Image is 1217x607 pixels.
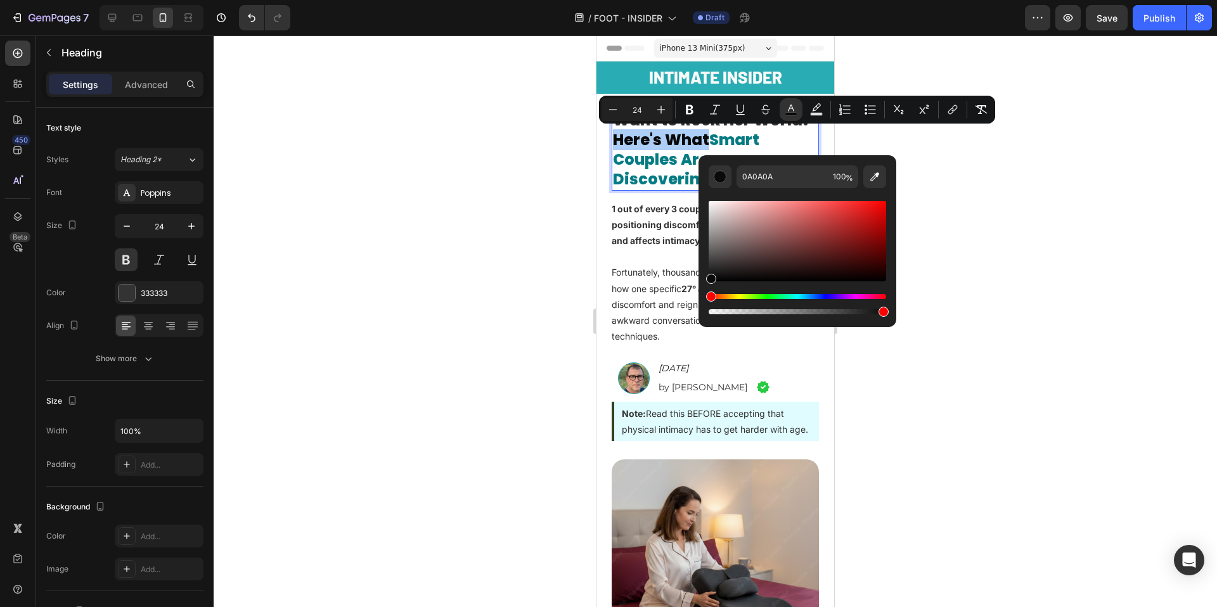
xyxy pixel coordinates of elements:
span: % [846,171,853,185]
p: Heading [61,45,198,60]
button: Show more [46,347,203,370]
div: Hue [709,294,886,299]
div: Text style [46,122,81,134]
button: Heading 2* [115,148,203,171]
div: Padding [46,459,75,470]
p: Settings [63,78,98,91]
div: Color [46,530,66,542]
p: 7 [83,10,89,25]
div: Add... [141,564,200,575]
div: 450 [12,135,30,145]
div: Add... [141,531,200,542]
div: Poppins [141,188,200,199]
div: Size [46,393,80,410]
div: Add... [141,459,200,471]
div: Width [46,425,67,437]
div: Editor contextual toolbar [599,96,995,124]
div: Open Intercom Messenger [1174,545,1204,575]
span: Save [1097,13,1117,23]
span: Heading 2* [120,154,162,165]
input: Auto [115,419,203,442]
div: Publish [1143,11,1175,25]
div: 333333 [141,288,200,299]
div: Show more [96,352,155,365]
span: FOOT - INSIDER [594,11,662,25]
button: Publish [1133,5,1186,30]
button: 7 [5,5,94,30]
button: Save [1086,5,1128,30]
div: Beta [10,232,30,242]
div: Color [46,287,66,298]
input: E.g FFFFFF [737,165,828,188]
div: Size [46,217,80,234]
div: Background [46,499,108,516]
span: Draft [705,12,724,23]
p: Advanced [125,78,168,91]
div: Align [46,317,82,335]
span: / [588,11,591,25]
div: Font [46,187,62,198]
iframe: Design area [596,35,834,607]
div: Undo/Redo [239,5,290,30]
div: Image [46,563,68,575]
div: Styles [46,154,68,165]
